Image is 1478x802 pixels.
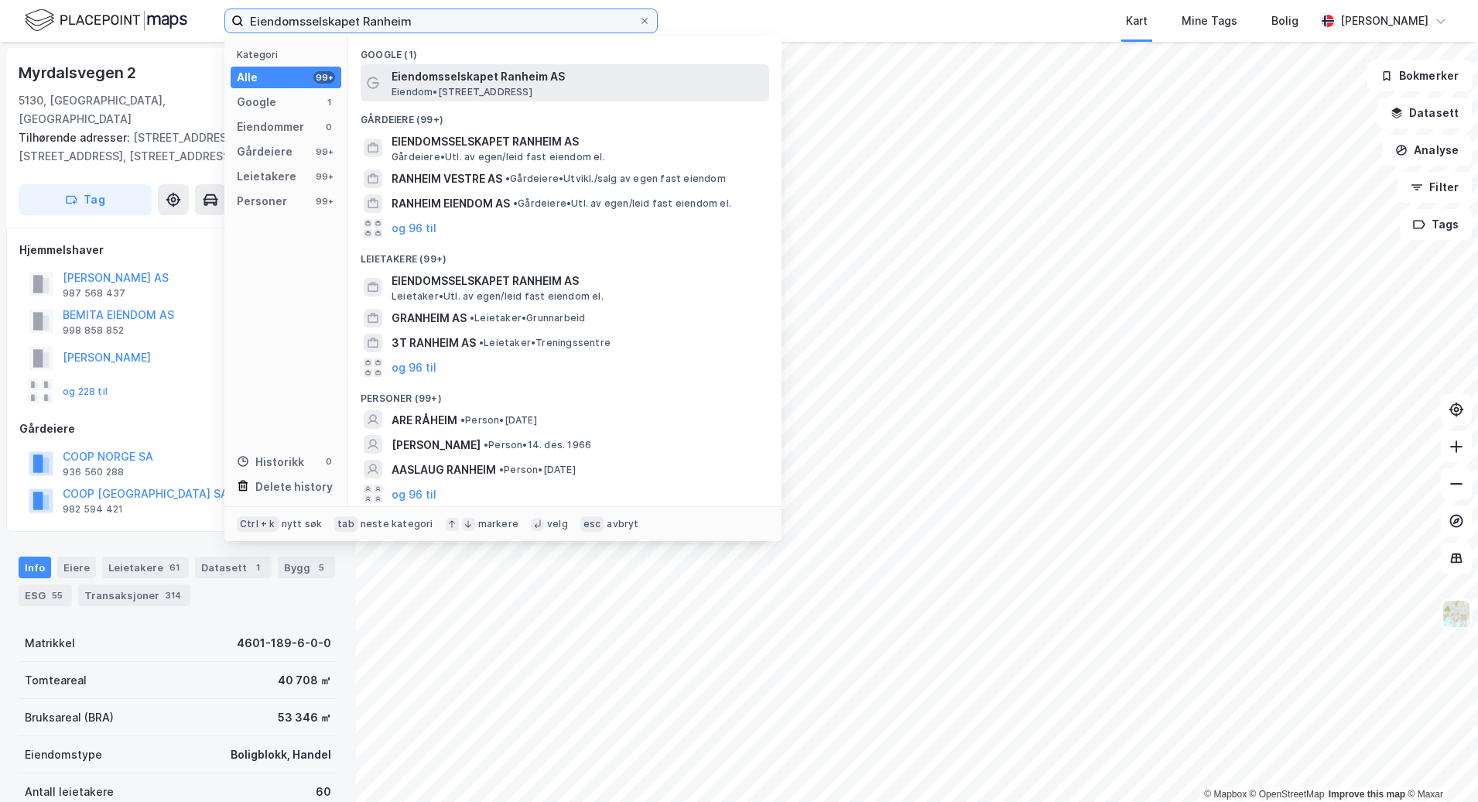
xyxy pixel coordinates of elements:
[19,91,265,129] div: 5130, [GEOGRAPHIC_DATA], [GEOGRAPHIC_DATA]
[1126,12,1148,30] div: Kart
[25,708,114,727] div: Bruksareal (BRA)
[278,708,331,727] div: 53 346 ㎡
[392,411,457,430] span: ARE RÅHEIM
[1340,12,1428,30] div: [PERSON_NAME]
[63,287,125,300] div: 987 568 437
[237,93,276,111] div: Google
[163,588,184,603] div: 314
[1382,135,1472,166] button: Analyse
[19,184,152,215] button: Tag
[25,634,75,653] div: Matrikkel
[499,464,576,476] span: Person • [DATE]
[392,309,467,327] span: GRANHEIM AS
[166,560,183,575] div: 61
[460,414,465,426] span: •
[19,131,133,144] span: Tilhørende adresser:
[607,518,638,530] div: avbryt
[237,49,341,60] div: Kategori
[323,121,335,133] div: 0
[19,241,337,259] div: Hjemmelshaver
[237,142,293,161] div: Gårdeiere
[392,290,604,303] span: Leietaker • Utl. av egen/leid fast eiendom el.
[25,783,114,801] div: Antall leietakere
[1204,789,1247,800] a: Mapbox
[237,453,304,471] div: Historikk
[316,783,331,801] div: 60
[348,380,782,408] div: Personer (99+)
[1377,98,1472,129] button: Datasett
[237,118,304,136] div: Eiendommer
[237,516,279,532] div: Ctrl + k
[1271,12,1298,30] div: Bolig
[470,312,585,324] span: Leietaker • Grunnarbeid
[1401,728,1478,802] iframe: Chat Widget
[49,588,66,603] div: 55
[348,36,782,64] div: Google (1)
[392,194,510,213] span: RANHEIM EIENDOM AS
[237,192,287,211] div: Personer
[25,671,87,690] div: Tomteareal
[323,96,335,108] div: 1
[25,7,187,34] img: logo.f888ab2527a4732fd821a326f86c7f29.svg
[244,9,638,33] input: Søk på adresse, matrikkel, gårdeiere, leietakere eller personer
[460,414,537,427] span: Person • [DATE]
[63,466,124,478] div: 936 560 288
[231,745,331,764] div: Boligblokk, Handel
[19,420,337,438] div: Gårdeiere
[479,337,484,348] span: •
[484,439,488,451] span: •
[392,436,481,454] span: [PERSON_NAME]
[237,68,258,87] div: Alle
[392,485,436,503] button: og 96 til
[505,173,510,184] span: •
[237,634,331,653] div: 4601-189-6-0-0
[25,745,102,764] div: Eiendomstype
[1329,789,1405,800] a: Improve this map
[57,557,96,578] div: Eiere
[1398,172,1472,203] button: Filter
[250,560,265,575] div: 1
[313,146,335,158] div: 99+
[470,312,474,324] span: •
[255,478,333,496] div: Delete history
[392,272,763,290] span: EIENDOMSSELSKAPET RANHEIM AS
[392,67,763,86] span: Eiendomsselskapet Ranheim AS
[323,455,335,468] div: 0
[282,518,323,530] div: nytt søk
[19,584,72,606] div: ESG
[499,464,504,475] span: •
[313,195,335,207] div: 99+
[278,671,331,690] div: 40 708 ㎡
[102,557,189,578] div: Leietakere
[392,461,496,479] span: AASLAUG RANHEIM
[19,129,325,166] div: [STREET_ADDRESS], [STREET_ADDRESS], [STREET_ADDRESS]
[1182,12,1237,30] div: Mine Tags
[78,584,190,606] div: Transaksjoner
[1367,60,1472,91] button: Bokmerker
[1442,599,1471,629] img: Z
[392,219,436,238] button: og 96 til
[348,101,782,129] div: Gårdeiere (99+)
[392,334,476,352] span: 3T RANHEIM AS
[63,324,124,337] div: 998 858 852
[19,60,139,85] div: Myrdalsvegen 2
[313,71,335,84] div: 99+
[392,170,502,188] span: RANHEIM VESTRE AS
[513,197,518,209] span: •
[392,86,532,98] span: Eiendom • [STREET_ADDRESS]
[278,557,335,578] div: Bygg
[392,358,436,377] button: og 96 til
[484,439,591,451] span: Person • 14. des. 1966
[1250,789,1325,800] a: OpenStreetMap
[348,241,782,269] div: Leietakere (99+)
[479,337,611,349] span: Leietaker • Treningssentre
[392,151,605,163] span: Gårdeiere • Utl. av egen/leid fast eiendom el.
[334,516,358,532] div: tab
[63,503,123,516] div: 982 594 421
[237,167,296,186] div: Leietakere
[313,170,335,183] div: 99+
[361,518,433,530] div: neste kategori
[313,560,329,575] div: 5
[513,197,731,210] span: Gårdeiere • Utl. av egen/leid fast eiendom el.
